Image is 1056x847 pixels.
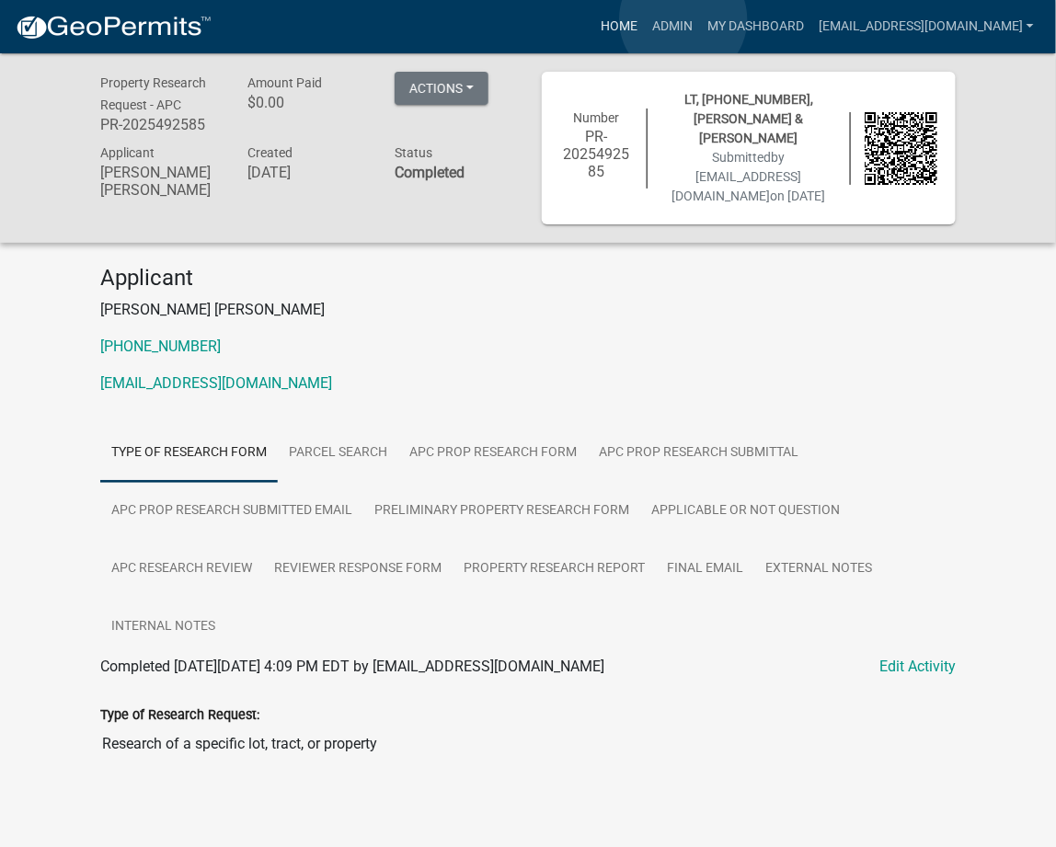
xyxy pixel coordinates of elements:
[645,9,700,44] a: Admin
[263,540,453,599] a: Reviewer Response Form
[100,116,220,133] h6: PR-2025492585
[100,164,220,199] h6: [PERSON_NAME] [PERSON_NAME]
[811,9,1041,44] a: [EMAIL_ADDRESS][DOMAIN_NAME]
[684,92,813,145] span: LT, [PHONE_NUMBER], [PERSON_NAME] & [PERSON_NAME]
[100,540,263,599] a: APC Research Review
[395,145,432,160] span: Status
[879,656,956,678] a: Edit Activity
[100,598,226,657] a: Internal Notes
[247,164,367,181] h6: [DATE]
[247,94,367,111] h6: $0.00
[100,145,155,160] span: Applicant
[395,72,488,105] button: Actions
[278,424,398,483] a: Parcel search
[100,299,956,321] p: [PERSON_NAME] [PERSON_NAME]
[100,338,221,355] a: [PHONE_NUMBER]
[100,709,259,722] label: Type of Research Request:
[100,424,278,483] a: Type of Research Form
[656,540,754,599] a: Final Email
[593,9,645,44] a: Home
[100,265,956,292] h4: Applicant
[395,164,465,181] strong: Completed
[574,110,620,125] span: Number
[672,150,826,203] span: Submitted on [DATE]
[398,424,588,483] a: APC Prop Research Form
[588,424,809,483] a: APC Prop Research Submittal
[100,75,206,112] span: Property Research Request - APC
[700,9,811,44] a: My Dashboard
[247,75,322,90] span: Amount Paid
[865,112,937,185] img: QR code
[453,540,656,599] a: Property Research Report
[100,374,332,392] a: [EMAIL_ADDRESS][DOMAIN_NAME]
[363,482,640,541] a: Preliminary Property Research Form
[100,658,604,675] span: Completed [DATE][DATE] 4:09 PM EDT by [EMAIL_ADDRESS][DOMAIN_NAME]
[672,150,802,203] span: by [EMAIL_ADDRESS][DOMAIN_NAME]
[640,482,851,541] a: Applicable or not Question
[247,145,293,160] span: Created
[754,540,883,599] a: External Notes
[100,482,363,541] a: APC Prop Research Submitted Email
[560,128,633,181] h6: PR-2025492585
